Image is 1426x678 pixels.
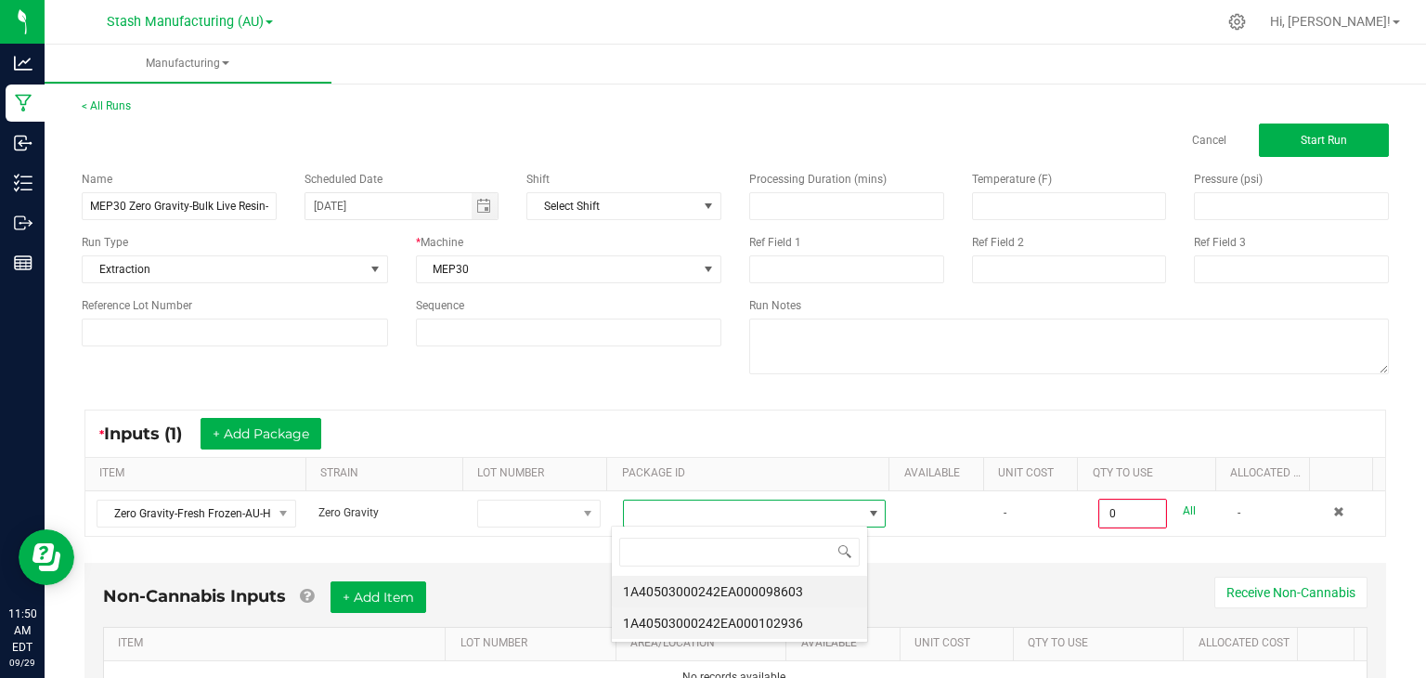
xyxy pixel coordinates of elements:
[45,56,331,72] span: Manufacturing
[1238,506,1240,519] span: -
[107,14,264,30] span: Stash Manufacturing (AU)
[972,173,1052,186] span: Temperature (F)
[914,636,1006,651] a: Unit CostSortable
[1028,636,1176,651] a: QTY TO USESortable
[904,466,977,481] a: AVAILABLESortable
[417,256,698,282] span: MEP30
[19,529,74,585] iframe: Resource center
[201,418,321,450] button: + Add Package
[45,45,331,84] a: Manufacturing
[1270,14,1391,29] span: Hi, [PERSON_NAME]!
[1214,577,1368,608] button: Receive Non-Cannabis
[1230,466,1303,481] a: Allocated CostSortable
[612,607,867,639] li: 1A40503000242EA000102936
[749,236,801,249] span: Ref Field 1
[99,466,298,481] a: ITEMSortable
[300,586,314,606] a: Add Non-Cannabis items that were also consumed in the run (e.g. gloves and packaging); Also add N...
[14,54,32,72] inline-svg: Analytics
[477,466,600,481] a: LOT NUMBERSortable
[1225,13,1249,31] div: Manage settings
[801,636,893,651] a: AVAILABLESortable
[526,173,550,186] span: Shift
[527,193,697,219] span: Select Shift
[998,466,1070,481] a: Unit CostSortable
[416,299,464,312] span: Sequence
[8,656,36,670] p: 09/29
[1192,133,1226,149] a: Cancel
[1194,173,1263,186] span: Pressure (psi)
[472,193,499,219] span: Toggle calendar
[749,173,887,186] span: Processing Duration (mins)
[8,606,36,656] p: 11:50 AM EDT
[630,636,779,651] a: AREA/LOCATIONSortable
[14,214,32,232] inline-svg: Outbound
[14,134,32,152] inline-svg: Inbound
[460,636,609,651] a: LOT NUMBERSortable
[1004,506,1006,519] span: -
[318,506,379,519] span: Zero Gravity
[320,466,455,481] a: STRAINSortable
[1325,466,1366,481] a: Sortable
[305,193,472,219] input: Date
[104,424,201,444] span: Inputs (1)
[305,173,382,186] span: Scheduled Date
[1199,636,1290,651] a: Allocated CostSortable
[421,236,463,249] span: Machine
[1259,124,1389,157] button: Start Run
[622,466,883,481] a: PACKAGE IDSortable
[331,581,426,613] button: + Add Item
[1093,466,1209,481] a: QTY TO USESortable
[82,99,131,112] a: < All Runs
[1183,499,1196,524] a: All
[1194,236,1246,249] span: Ref Field 3
[83,256,364,282] span: Extraction
[526,192,721,220] span: NO DATA FOUND
[972,236,1024,249] span: Ref Field 2
[97,501,272,527] span: Zero Gravity-Fresh Frozen-AU-HMC
[82,299,192,312] span: Reference Lot Number
[82,234,128,251] span: Run Type
[82,173,112,186] span: Name
[1301,134,1347,147] span: Start Run
[14,94,32,112] inline-svg: Manufacturing
[1312,636,1347,651] a: Sortable
[118,636,437,651] a: ITEMSortable
[14,254,32,272] inline-svg: Reports
[612,576,867,607] li: 1A40503000242EA000098603
[749,299,801,312] span: Run Notes
[103,586,286,606] span: Non-Cannabis Inputs
[14,174,32,192] inline-svg: Inventory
